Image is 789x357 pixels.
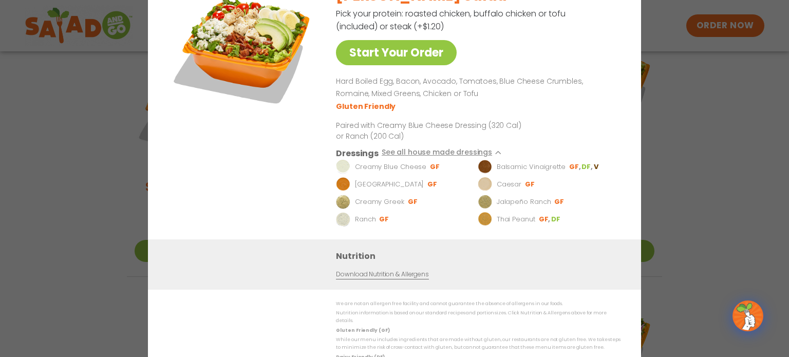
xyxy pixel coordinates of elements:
p: We are not an allergen free facility and cannot guarantee the absence of allergens in our foods. [336,300,621,308]
li: GF [525,179,536,189]
img: Dressing preview image for Thai Peanut [478,212,492,226]
img: Dressing preview image for Balsamic Vinaigrette [478,159,492,174]
img: Dressing preview image for Creamy Blue Cheese [336,159,350,174]
p: Caesar [497,179,521,189]
li: DF [581,162,593,171]
img: Dressing preview image for Ranch [336,212,350,226]
li: GF [554,197,565,206]
p: Creamy Greek [355,196,404,206]
h3: Nutrition [336,249,626,262]
img: Dressing preview image for Jalapeño Ranch [478,194,492,209]
img: Dressing preview image for Caesar [478,177,492,191]
p: Thai Peanut [497,214,535,224]
button: See all house made dressings [382,146,506,159]
li: GF [569,162,581,171]
li: GF [427,179,438,189]
p: Paired with Creamy Blue Cheese Dressing (320 Cal) or Ranch (200 Cal) [336,120,526,141]
li: GF [408,197,419,206]
p: Balsamic Vinaigrette [497,161,566,172]
li: GF [379,214,390,223]
li: GF [430,162,441,171]
p: While our menu includes ingredients that are made without gluten, our restaurants are not gluten ... [336,336,621,352]
li: Gluten Friendly [336,101,397,111]
p: Nutrition information is based on our standard recipes and portion sizes. Click Nutrition & Aller... [336,309,621,325]
li: V [594,162,599,171]
a: Start Your Order [336,40,457,65]
p: Pick your protein: roasted chicken, buffalo chicken or tofu (included) or steak (+$1.20) [336,7,567,33]
li: DF [551,214,561,223]
img: Dressing preview image for BBQ Ranch [336,177,350,191]
li: GF [539,214,551,223]
img: wpChatIcon [734,302,762,330]
p: Hard Boiled Egg, Bacon, Avocado, Tomatoes, Blue Cheese Crumbles, Romaine, Mixed Greens, Chicken o... [336,76,616,100]
p: Jalapeño Ranch [497,196,551,206]
strong: Gluten Friendly (GF) [336,327,389,333]
p: [GEOGRAPHIC_DATA] [355,179,424,189]
p: Ranch [355,214,376,224]
a: Download Nutrition & Allergens [336,269,428,279]
img: Dressing preview image for Creamy Greek [336,194,350,209]
h3: Dressings [336,146,379,159]
p: Creamy Blue Cheese [355,161,426,172]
